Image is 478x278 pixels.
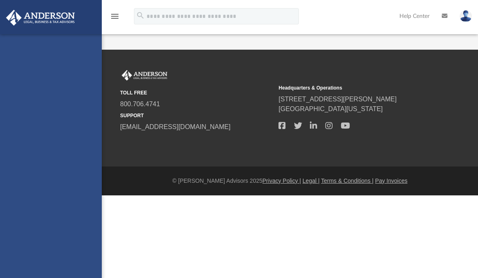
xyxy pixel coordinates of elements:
[4,10,77,26] img: Anderson Advisors Platinum Portal
[120,70,169,81] img: Anderson Advisors Platinum Portal
[303,177,320,184] a: Legal |
[278,96,397,103] a: [STREET_ADDRESS][PERSON_NAME]
[278,105,383,112] a: [GEOGRAPHIC_DATA][US_STATE]
[120,101,160,107] a: 800.706.4741
[136,11,145,20] i: search
[110,11,120,21] i: menu
[263,177,301,184] a: Privacy Policy |
[321,177,374,184] a: Terms & Conditions |
[375,177,407,184] a: Pay Invoices
[120,123,230,130] a: [EMAIL_ADDRESS][DOMAIN_NAME]
[102,177,478,185] div: © [PERSON_NAME] Advisors 2025
[460,10,472,22] img: User Pic
[278,84,431,92] small: Headquarters & Operations
[110,15,120,21] a: menu
[120,89,273,96] small: TOLL FREE
[120,112,273,119] small: SUPPORT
